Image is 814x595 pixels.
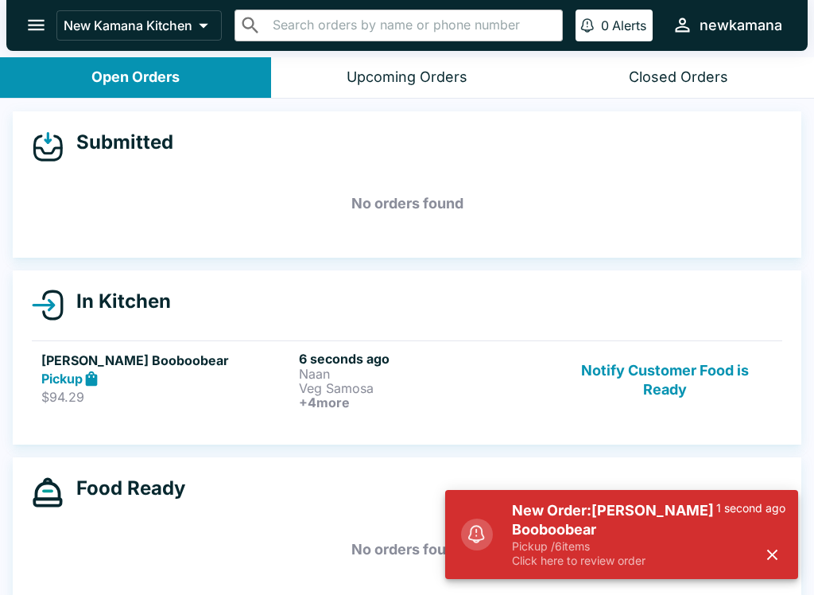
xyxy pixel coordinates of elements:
[299,367,550,381] p: Naan
[347,68,467,87] div: Upcoming Orders
[512,501,716,539] h5: New Order: [PERSON_NAME] Booboobear
[41,389,293,405] p: $94.29
[41,351,293,370] h5: [PERSON_NAME] Booboobear
[299,395,550,410] h6: + 4 more
[716,501,785,515] p: 1 second ago
[700,16,782,35] div: newkamana
[64,17,192,33] p: New Kamana Kitchen
[56,10,222,41] button: New Kamana Kitchen
[41,371,83,387] strong: Pickup
[612,17,646,33] p: Alerts
[91,68,180,87] div: Open Orders
[299,351,550,367] h6: 6 seconds ago
[32,340,782,419] a: [PERSON_NAME] BooboobearPickup$94.296 seconds agoNaanVeg Samosa+4moreNotify Customer Food is Ready
[665,8,789,42] button: newkamana
[32,175,782,232] h5: No orders found
[16,5,56,45] button: open drawer
[629,68,728,87] div: Closed Orders
[601,17,609,33] p: 0
[268,14,556,37] input: Search orders by name or phone number
[32,521,782,578] h5: No orders found
[64,290,171,313] h4: In Kitchen
[64,476,185,500] h4: Food Ready
[512,539,716,554] p: Pickup / 6 items
[299,381,550,395] p: Veg Samosa
[557,351,773,410] button: Notify Customer Food is Ready
[64,130,173,154] h4: Submitted
[512,554,716,568] p: Click here to review order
